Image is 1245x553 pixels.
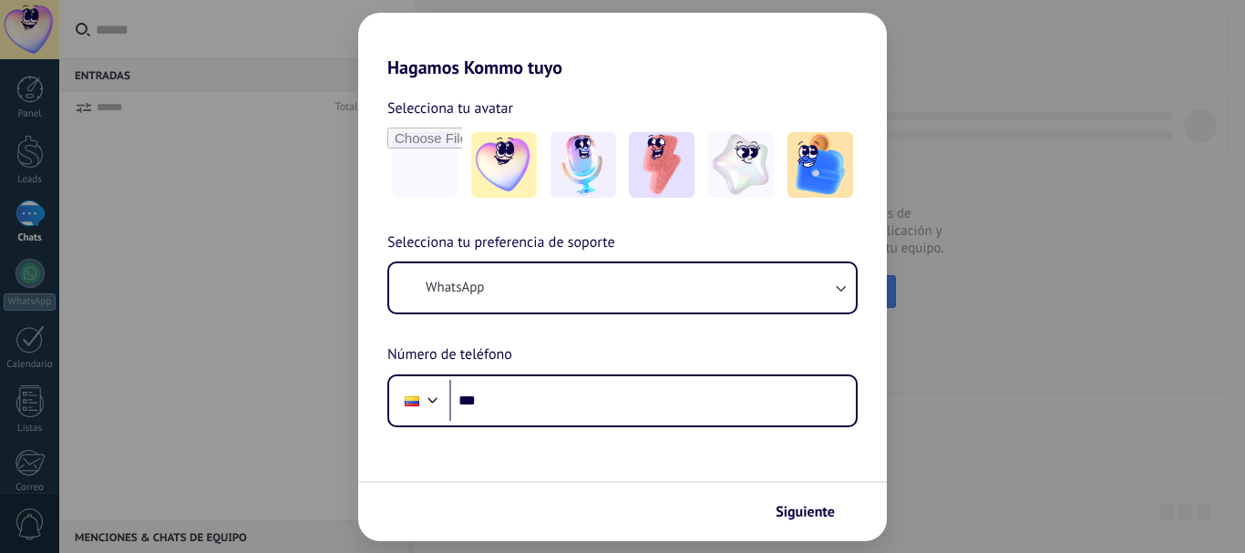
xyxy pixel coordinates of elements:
[629,132,695,198] img: -3.jpeg
[767,497,859,527] button: Siguiente
[471,132,537,198] img: -1.jpeg
[358,13,887,78] h2: Hagamos Kommo tuyo
[708,132,774,198] img: -4.jpeg
[395,382,429,420] div: Colombia: + 57
[387,97,513,120] span: Selecciona tu avatar
[426,279,484,297] span: WhatsApp
[389,263,856,312] button: WhatsApp
[787,132,853,198] img: -5.jpeg
[776,506,835,518] span: Siguiente
[387,231,615,255] span: Selecciona tu preferencia de soporte
[550,132,616,198] img: -2.jpeg
[387,343,512,367] span: Número de teléfono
